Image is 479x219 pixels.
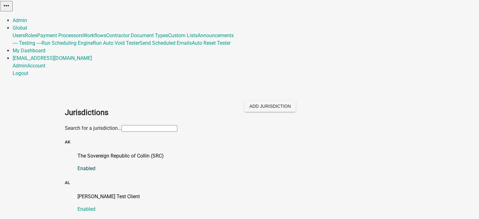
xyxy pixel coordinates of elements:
[77,193,414,213] a: [PERSON_NAME] Test ClientEnabled
[65,125,122,131] label: Search for a jurisdiction...
[27,63,45,69] a: Account
[106,32,168,38] a: Contractor Document Types
[244,101,296,112] button: Add Jurisdiction
[93,40,140,46] a: Run Auto Void Tester
[13,40,42,46] a: ---- Testing ----
[77,152,414,160] p: The Sovereign Republic of Collin (SRC)
[13,70,28,76] a: Logout
[77,205,414,213] p: Enabled
[13,25,27,31] a: Global
[13,63,27,69] a: Admin
[77,165,414,172] p: Enabled
[25,32,37,38] a: Roles
[3,2,10,9] i: more_horiz
[13,62,479,77] div: [EMAIL_ADDRESS][DOMAIN_NAME]
[13,17,27,23] a: Admin
[197,32,234,38] a: Announcements
[192,40,231,46] a: Auto Reset Tester
[65,180,414,186] h5: AL
[13,48,45,54] a: My Dashboard
[77,193,414,200] p: [PERSON_NAME] Test Client
[77,152,414,172] a: The Sovereign Republic of Collin (SRC)Enabled
[65,139,414,145] h5: AK
[13,32,479,47] div: Global
[140,40,192,46] a: Send Scheduled Emails
[42,40,93,46] a: Run Scheduling Engine
[168,32,197,38] a: Custom Lists
[37,32,83,38] a: Payment Processors
[13,55,92,61] a: [EMAIL_ADDRESS][DOMAIN_NAME]
[83,32,106,38] a: Workflows
[65,107,235,118] h2: Jurisdictions
[13,32,25,38] a: Users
